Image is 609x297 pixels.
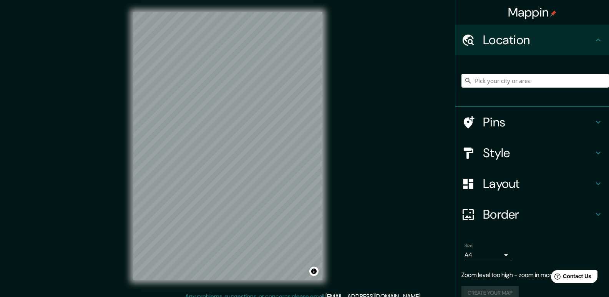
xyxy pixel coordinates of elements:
input: Pick your city or area [461,74,609,88]
div: Location [455,25,609,55]
h4: Pins [483,114,594,130]
h4: Mappin [508,5,557,20]
label: Size [465,242,473,249]
iframe: Help widget launcher [541,267,601,289]
p: Zoom level too high - zoom in more [461,270,603,280]
img: pin-icon.png [550,10,556,17]
canvas: Map [133,12,322,280]
h4: Style [483,145,594,161]
h4: Location [483,32,594,48]
div: Layout [455,168,609,199]
div: Border [455,199,609,230]
div: Pins [455,107,609,138]
div: Style [455,138,609,168]
button: Toggle attribution [309,267,319,276]
div: A4 [465,249,511,261]
h4: Border [483,207,594,222]
h4: Layout [483,176,594,191]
